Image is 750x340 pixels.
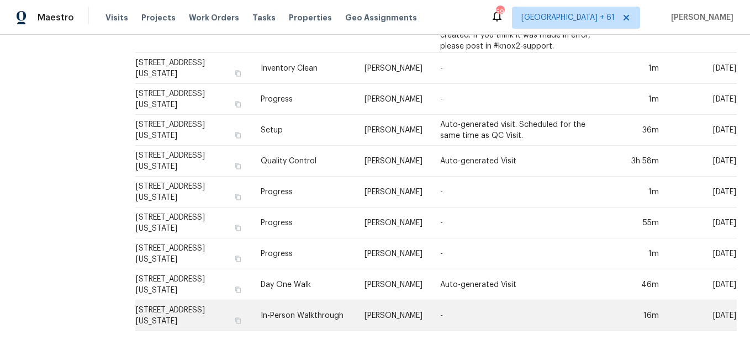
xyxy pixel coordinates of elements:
[356,208,431,238] td: [PERSON_NAME]
[668,269,737,300] td: [DATE]
[233,99,243,109] button: Copy Address
[135,84,252,115] td: [STREET_ADDRESS][US_STATE]
[356,84,431,115] td: [PERSON_NAME]
[135,208,252,238] td: [STREET_ADDRESS][US_STATE]
[252,115,356,146] td: Setup
[356,177,431,208] td: [PERSON_NAME]
[233,223,243,233] button: Copy Address
[612,53,668,84] td: 1m
[612,208,668,238] td: 55m
[356,269,431,300] td: [PERSON_NAME]
[431,53,612,84] td: -
[431,269,612,300] td: Auto-generated Visit
[356,115,431,146] td: [PERSON_NAME]
[135,269,252,300] td: [STREET_ADDRESS][US_STATE]
[252,84,356,115] td: Progress
[252,14,276,22] span: Tasks
[233,161,243,171] button: Copy Address
[668,146,737,177] td: [DATE]
[233,130,243,140] button: Copy Address
[252,300,356,331] td: In-Person Walkthrough
[105,12,128,23] span: Visits
[431,238,612,269] td: -
[289,12,332,23] span: Properties
[668,84,737,115] td: [DATE]
[612,300,668,331] td: 16m
[668,300,737,331] td: [DATE]
[431,84,612,115] td: -
[356,238,431,269] td: [PERSON_NAME]
[135,238,252,269] td: [STREET_ADDRESS][US_STATE]
[252,53,356,84] td: Inventory Clean
[345,12,417,23] span: Geo Assignments
[233,192,243,202] button: Copy Address
[431,208,612,238] td: -
[252,208,356,238] td: Progress
[356,300,431,331] td: [PERSON_NAME]
[612,177,668,208] td: 1m
[135,115,252,146] td: [STREET_ADDRESS][US_STATE]
[233,254,243,264] button: Copy Address
[233,285,243,295] button: Copy Address
[612,84,668,115] td: 1m
[141,12,176,23] span: Projects
[612,146,668,177] td: 3h 58m
[431,300,612,331] td: -
[668,238,737,269] td: [DATE]
[189,12,239,23] span: Work Orders
[135,300,252,331] td: [STREET_ADDRESS][US_STATE]
[431,115,612,146] td: Auto-generated visit. Scheduled for the same time as QC Visit.
[612,238,668,269] td: 1m
[135,146,252,177] td: [STREET_ADDRESS][US_STATE]
[668,115,737,146] td: [DATE]
[252,177,356,208] td: Progress
[252,146,356,177] td: Quality Control
[252,269,356,300] td: Day One Walk
[668,53,737,84] td: [DATE]
[356,53,431,84] td: [PERSON_NAME]
[668,177,737,208] td: [DATE]
[252,238,356,269] td: Progress
[431,146,612,177] td: Auto-generated Visit
[612,269,668,300] td: 46m
[521,12,615,23] span: [GEOGRAPHIC_DATA] + 61
[135,177,252,208] td: [STREET_ADDRESS][US_STATE]
[38,12,74,23] span: Maestro
[356,146,431,177] td: [PERSON_NAME]
[233,68,243,78] button: Copy Address
[612,115,668,146] td: 36m
[233,316,243,326] button: Copy Address
[668,208,737,238] td: [DATE]
[496,7,504,18] div: 596
[431,177,612,208] td: -
[667,12,733,23] span: [PERSON_NAME]
[135,53,252,84] td: [STREET_ADDRESS][US_STATE]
